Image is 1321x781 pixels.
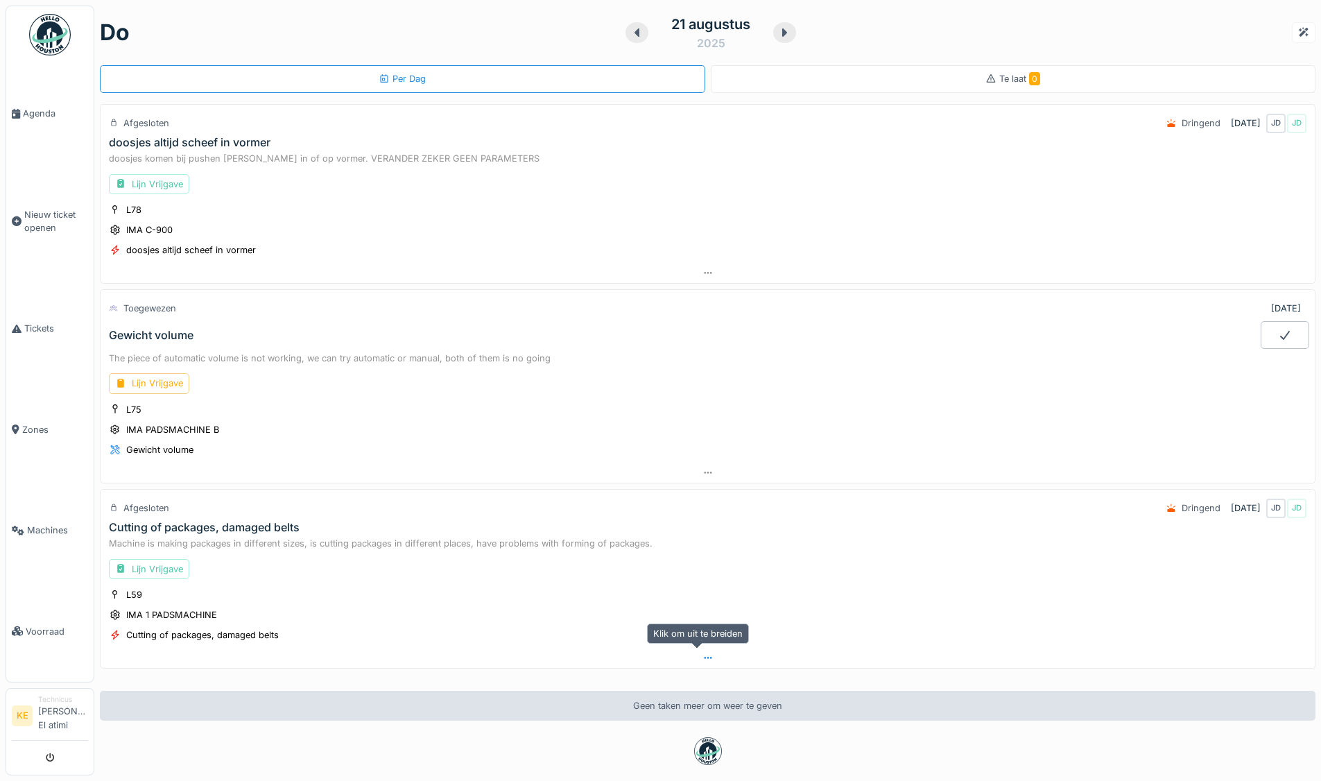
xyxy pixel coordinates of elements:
[100,19,130,46] h1: do
[1029,72,1040,85] span: 0
[23,107,88,120] span: Agenda
[22,423,88,436] span: Zones
[697,35,725,51] div: 2025
[126,588,142,601] div: L59
[126,203,141,216] div: L78
[109,373,189,393] div: Lijn Vrijgave
[6,581,94,682] a: Voorraad
[38,694,88,737] li: [PERSON_NAME] El atimi
[671,14,750,35] div: 21 augustus
[6,480,94,581] a: Machines
[12,705,33,726] li: KE
[1182,117,1220,130] div: Dringend
[1287,499,1306,518] div: JD
[6,164,94,278] a: Nieuw ticket openen
[109,521,300,534] div: Cutting of packages, damaged belts
[126,423,219,436] div: IMA PADSMACHINE B
[126,628,279,642] div: Cutting of packages, damaged belts
[123,117,169,130] div: Afgesloten
[1287,114,1306,133] div: JD
[126,608,217,621] div: IMA 1 PADSMACHINE
[694,737,722,765] img: badge-BVDL4wpA.svg
[126,223,173,237] div: IMA C-900
[24,322,88,335] span: Tickets
[1266,114,1286,133] div: JD
[1182,501,1220,515] div: Dringend
[109,329,193,342] div: Gewicht volume
[1231,501,1261,515] div: [DATE]
[109,136,270,149] div: doosjes altijd scheef in vormer
[12,694,88,741] a: KE Technicus[PERSON_NAME] El atimi
[109,152,1306,165] div: doosjes komen bij pushen [PERSON_NAME] in of op vormer. VERANDER ZEKER GEEN PARAMETERS
[6,63,94,164] a: Agenda
[109,537,1306,550] div: Machine is making packages in different sizes, is cutting packages in different places, have prob...
[379,72,426,85] div: Per Dag
[38,694,88,705] div: Technicus
[647,624,749,644] div: Klik om uit te breiden
[126,243,256,257] div: doosjes altijd scheef in vormer
[109,352,1306,365] div: The piece of automatic volume is not working, we can try automatic or manual, both of them is no ...
[6,379,94,480] a: Zones
[1271,302,1301,315] div: [DATE]
[109,174,189,194] div: Lijn Vrijgave
[100,691,1315,721] div: Geen taken meer om weer te geven
[126,443,193,456] div: Gewicht volume
[126,403,141,416] div: L75
[27,524,88,537] span: Machines
[26,625,88,638] span: Voorraad
[1266,499,1286,518] div: JD
[123,302,176,315] div: Toegewezen
[24,208,88,234] span: Nieuw ticket openen
[1231,117,1261,130] div: [DATE]
[29,14,71,55] img: Badge_color-CXgf-gQk.svg
[999,74,1040,84] span: Te laat
[6,278,94,379] a: Tickets
[109,559,189,579] div: Lijn Vrijgave
[123,501,169,515] div: Afgesloten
